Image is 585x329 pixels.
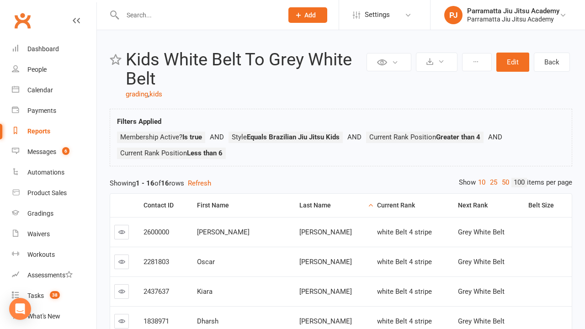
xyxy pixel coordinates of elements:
div: What's New [27,313,60,320]
span: Kiara [197,287,213,296]
div: Reports [27,127,50,135]
span: white Belt 4 stripe [377,287,432,296]
a: Back [534,53,570,72]
div: People [27,66,47,73]
div: Calendar [27,86,53,94]
div: First Name [197,202,288,209]
a: Waivers [12,224,96,244]
span: [PERSON_NAME] [299,228,352,236]
strong: 16 [161,179,169,187]
a: People [12,59,96,80]
span: 6 [62,147,69,155]
div: Last Name [299,202,366,209]
div: Showing of rows [110,178,572,189]
div: Parramatta Jiu Jitsu Academy [467,15,559,23]
span: white Belt 4 stripe [377,317,432,325]
span: [PERSON_NAME] [299,317,352,325]
button: Refresh [188,178,211,189]
div: Workouts [27,251,55,258]
span: 2600000 [144,228,169,236]
span: [PERSON_NAME] [299,287,352,296]
a: Workouts [12,244,96,265]
div: Contact ID [144,202,186,209]
span: Current Rank Position [120,149,223,157]
a: Calendar [12,80,96,101]
div: Gradings [27,210,53,217]
span: [PERSON_NAME] [299,258,352,266]
div: Parramatta Jiu Jitsu Academy [467,7,559,15]
a: Reports [12,121,96,142]
span: Current Rank Position [369,133,480,141]
div: Payments [27,107,56,114]
span: [PERSON_NAME] [197,228,250,236]
div: PJ [444,6,463,24]
span: Membership Active? [120,133,202,141]
span: Style [232,133,340,141]
div: Dashboard [27,45,59,53]
span: white Belt 4 stripe [377,228,432,236]
strong: Is true [182,133,202,141]
span: white Belt 4 stripe [377,258,432,266]
button: Edit [496,53,529,72]
a: Product Sales [12,183,96,203]
div: Automations [27,169,64,176]
span: Dharsh [197,317,218,325]
span: 38 [50,291,60,299]
span: Grey White Belt [458,228,505,236]
a: 10 [476,178,488,187]
div: Tasks [27,292,44,299]
span: Grey White Belt [458,258,505,266]
strong: Filters Applied [117,117,161,126]
a: What's New [12,306,96,327]
a: Gradings [12,203,96,224]
a: kids [149,90,162,98]
a: Dashboard [12,39,96,59]
a: Assessments [12,265,96,286]
span: 2437637 [144,287,169,296]
span: 2281803 [144,258,169,266]
a: 25 [488,178,500,187]
div: Next Rank [458,202,517,209]
a: Tasks 38 [12,286,96,306]
a: grading [126,90,148,98]
a: 50 [500,178,511,187]
a: Automations [12,162,96,183]
strong: 1 - 16 [136,179,154,187]
h2: Kids White Belt To Grey White Belt [126,50,364,89]
strong: Equals Brazilian Jiu Jitsu Kids [247,133,340,141]
a: Clubworx [11,9,34,32]
div: Messages [27,148,56,155]
span: Add [304,11,316,19]
span: , [148,90,149,98]
div: Show items per page [459,178,572,187]
div: Belt Size [528,202,564,209]
span: Settings [365,5,390,25]
a: 100 [511,178,527,187]
strong: Less than 6 [187,149,223,157]
strong: Greater than 4 [436,133,480,141]
div: Product Sales [27,189,67,196]
a: Payments [12,101,96,121]
div: Waivers [27,230,50,238]
div: Current Rank [377,202,447,209]
span: Grey White Belt [458,317,505,325]
span: 1838971 [144,317,169,325]
div: Open Intercom Messenger [9,298,31,320]
div: Assessments [27,271,73,279]
a: Messages 6 [12,142,96,162]
button: Add [288,7,327,23]
span: Grey White Belt [458,287,505,296]
input: Search... [120,9,277,21]
span: Oscar [197,258,215,266]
